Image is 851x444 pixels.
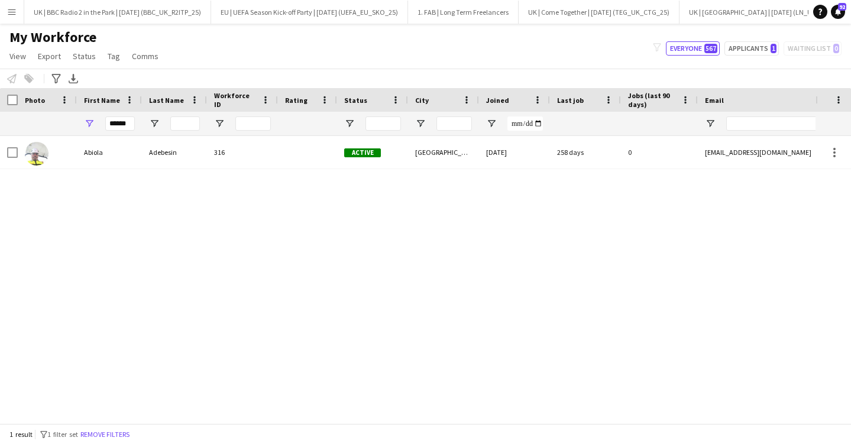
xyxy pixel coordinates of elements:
[207,136,278,168] div: 316
[84,96,120,105] span: First Name
[127,48,163,64] a: Comms
[9,51,26,61] span: View
[170,116,200,131] input: Last Name Filter Input
[77,136,142,168] div: Abiola
[486,118,497,129] button: Open Filter Menu
[5,48,31,64] a: View
[38,51,61,61] span: Export
[704,44,717,53] span: 567
[705,96,724,105] span: Email
[705,118,716,129] button: Open Filter Menu
[408,136,479,168] div: [GEOGRAPHIC_DATA]
[436,116,472,131] input: City Filter Input
[68,48,101,64] a: Status
[142,136,207,168] div: Adebesin
[49,72,63,86] app-action-btn: Advanced filters
[628,91,677,109] span: Jobs (last 90 days)
[105,116,135,131] input: First Name Filter Input
[621,136,698,168] div: 0
[838,3,846,11] span: 92
[66,72,80,86] app-action-btn: Export XLSX
[132,51,158,61] span: Comms
[108,51,120,61] span: Tag
[78,428,132,441] button: Remove filters
[103,48,125,64] a: Tag
[235,116,271,131] input: Workforce ID Filter Input
[771,44,776,53] span: 1
[408,1,519,24] button: 1. FAB | Long Term Freelancers
[557,96,584,105] span: Last job
[479,136,550,168] div: [DATE]
[666,41,720,56] button: Everyone567
[285,96,308,105] span: Rating
[214,118,225,129] button: Open Filter Menu
[344,148,381,157] span: Active
[831,5,845,19] a: 92
[507,116,543,131] input: Joined Filter Input
[211,1,408,24] button: EU | UEFA Season Kick-off Party | [DATE] (UEFA_EU_SKO_25)
[47,430,78,439] span: 1 filter set
[149,96,184,105] span: Last Name
[486,96,509,105] span: Joined
[344,118,355,129] button: Open Filter Menu
[415,96,429,105] span: City
[344,96,367,105] span: Status
[33,48,66,64] a: Export
[214,91,257,109] span: Workforce ID
[550,136,621,168] div: 258 days
[25,142,48,166] img: Abiola Adebesin
[415,118,426,129] button: Open Filter Menu
[724,41,779,56] button: Applicants1
[365,116,401,131] input: Status Filter Input
[25,96,45,105] span: Photo
[519,1,679,24] button: UK | Come Together | [DATE] (TEG_UK_CTG_25)
[24,1,211,24] button: UK | BBC Radio 2 in the Park | [DATE] (BBC_UK_R2ITP_25)
[149,118,160,129] button: Open Filter Menu
[73,51,96,61] span: Status
[9,28,96,46] span: My Workforce
[84,118,95,129] button: Open Filter Menu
